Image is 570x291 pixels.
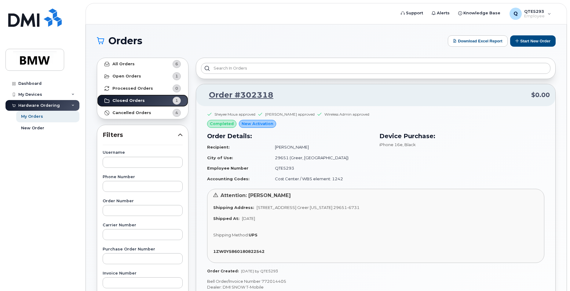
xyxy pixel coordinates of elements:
h3: Device Purchase: [379,131,544,141]
td: 29651 (Greer, [GEOGRAPHIC_DATA]) [269,153,372,163]
span: [STREET_ADDRESS] Greer [US_STATE] 29651-6731 [257,205,360,210]
a: Open Orders1 [97,70,188,82]
strong: Shipped At: [213,216,239,221]
div: Wireless Admin approved [324,112,369,117]
label: Phone Number [103,175,183,179]
span: , Black [403,142,416,147]
button: Start New Order [510,35,556,47]
span: [DATE] by QTE5293 [241,269,278,273]
span: New Activation [242,121,273,127]
a: Processed Orders0 [97,82,188,95]
a: Closed Orders1 [97,95,188,107]
label: Carrier Number [103,223,183,227]
div: Sheyee Moua approved [214,112,255,117]
a: Order #302318 [202,90,273,101]
span: Attention: [PERSON_NAME] [221,192,291,198]
span: 1 [175,73,178,79]
span: 0 [175,85,178,91]
strong: Recipient: [207,145,230,149]
span: Orders [108,36,142,45]
a: All Orders6 [97,58,188,70]
span: iPhone 16e [379,142,403,147]
strong: Open Orders [112,74,141,79]
strong: UPS [249,232,258,237]
td: [PERSON_NAME] [269,142,372,153]
div: [PERSON_NAME] approved [265,112,315,117]
strong: Order Created: [207,269,239,273]
span: completed [210,121,234,127]
p: Dealer: DMI SNOW T-Mobile [207,284,544,290]
h3: Order Details: [207,131,372,141]
p: Bell Order/Invoice Number 772014405 [207,278,544,284]
span: Filters [103,131,178,139]
strong: Closed Orders [112,98,145,103]
strong: 1ZW0Y5860180822542 [213,249,265,254]
strong: Shipping Address: [213,205,254,210]
button: Download Excel Report [448,35,508,47]
a: Cancelled Orders4 [97,107,188,119]
label: Order Number [103,199,183,203]
label: Username [103,151,183,155]
strong: All Orders [112,62,135,66]
strong: Cancelled Orders [112,110,151,115]
span: 1 [175,98,178,103]
span: 4 [175,110,178,116]
td: Cost Center / WBS element: 1242 [269,174,372,184]
span: [DATE] [242,216,255,221]
a: 1ZW0Y5860180822542 [213,249,267,254]
label: Purchase Order Number [103,247,183,251]
strong: Processed Orders [112,86,153,91]
iframe: Messenger Launcher [543,264,565,286]
span: $0.00 [531,91,550,99]
span: Shipping Method: [213,232,249,237]
strong: Accounting Codes: [207,176,250,181]
strong: Employee Number [207,166,248,171]
span: 6 [175,61,178,67]
strong: City of Use: [207,155,233,160]
td: QTE5293 [269,163,372,174]
input: Search in orders [201,63,550,74]
label: Invoice Number [103,271,183,275]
